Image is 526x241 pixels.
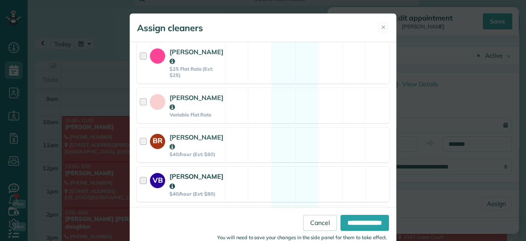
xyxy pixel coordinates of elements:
strong: [PERSON_NAME] [170,133,223,151]
a: Cancel [303,215,337,231]
strong: $25 Flat Rate (Est: $25) [170,66,223,79]
strong: $40/hour (Est: $80) [170,191,223,197]
strong: $40/hour (Est: $80) [170,151,223,157]
strong: VB [150,173,165,185]
h5: Assign cleaners [137,22,203,34]
strong: BR [150,134,165,146]
strong: [PERSON_NAME] [170,93,223,111]
strong: Variable Flat Rate [170,112,223,118]
strong: [PERSON_NAME] [170,48,223,65]
strong: [PERSON_NAME] [170,172,223,190]
span: ✕ [381,23,386,32]
small: You will need to save your changes in the side panel for them to take effect. [217,234,387,241]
